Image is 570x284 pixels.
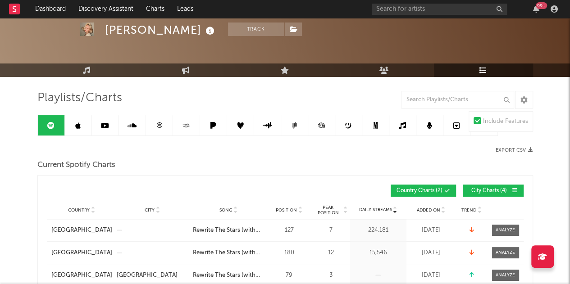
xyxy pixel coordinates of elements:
button: Export CSV [496,148,533,153]
span: Playlists/Charts [37,93,122,104]
a: [GEOGRAPHIC_DATA] [51,248,112,257]
div: [DATE] [409,248,454,257]
span: Song [219,207,233,213]
a: [GEOGRAPHIC_DATA] [51,226,112,235]
a: [GEOGRAPHIC_DATA] [51,271,112,280]
span: Current Spotify Charts [37,160,115,171]
div: [PERSON_NAME] [105,23,217,37]
a: [GEOGRAPHIC_DATA] [117,271,188,280]
a: Rewrite The Stars (with [PERSON_NAME] & [PERSON_NAME]) [193,248,264,257]
div: 7 [314,226,348,235]
a: Rewrite The Stars (with [PERSON_NAME] & [PERSON_NAME]) [193,226,264,235]
span: Country Charts ( 2 ) [397,188,442,194]
div: Include Features [483,116,528,127]
input: Search for artists [372,4,507,15]
span: City [145,207,155,213]
span: Daily Streams [359,207,392,213]
button: Country Charts(2) [391,185,456,197]
div: 127 [269,226,310,235]
div: 224,181 [352,226,404,235]
div: 3 [314,271,348,280]
div: [GEOGRAPHIC_DATA] [117,271,178,280]
span: Position [276,207,297,213]
div: 79 [269,271,310,280]
div: 180 [269,248,310,257]
div: [DATE] [409,226,454,235]
a: Rewrite The Stars (with [PERSON_NAME] & [PERSON_NAME]) [193,271,264,280]
div: 12 [314,248,348,257]
button: 99+ [533,5,539,13]
span: City Charts ( 4 ) [469,188,510,194]
div: 99 + [536,2,547,9]
span: Peak Position [314,205,342,216]
span: Trend [461,207,476,213]
button: Track [228,23,284,36]
div: 15,546 [352,248,404,257]
div: [DATE] [409,271,454,280]
input: Search Playlists/Charts [401,91,514,109]
span: Added On [417,207,440,213]
button: City Charts(4) [463,185,524,197]
span: Country [68,207,90,213]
